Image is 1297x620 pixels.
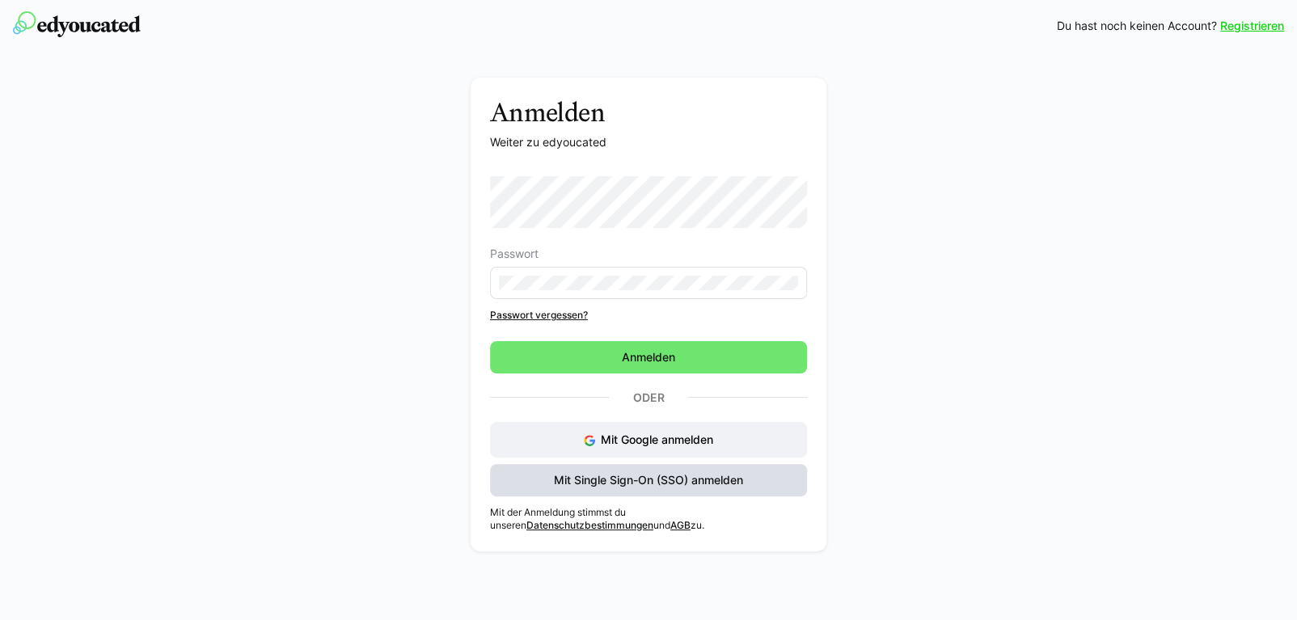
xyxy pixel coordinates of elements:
[609,386,688,409] p: Oder
[490,506,807,532] p: Mit der Anmeldung stimmst du unseren und zu.
[13,11,141,37] img: edyoucated
[490,134,807,150] p: Weiter zu edyoucated
[551,472,746,488] span: Mit Single Sign-On (SSO) anmelden
[1057,18,1217,34] span: Du hast noch keinen Account?
[490,422,807,458] button: Mit Google anmelden
[490,247,539,260] span: Passwort
[1220,18,1284,34] a: Registrieren
[526,519,653,531] a: Datenschutzbestimmungen
[619,349,678,365] span: Anmelden
[601,432,713,446] span: Mit Google anmelden
[490,464,807,496] button: Mit Single Sign-On (SSO) anmelden
[490,97,807,128] h3: Anmelden
[490,309,807,322] a: Passwort vergessen?
[670,519,691,531] a: AGB
[490,341,807,373] button: Anmelden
